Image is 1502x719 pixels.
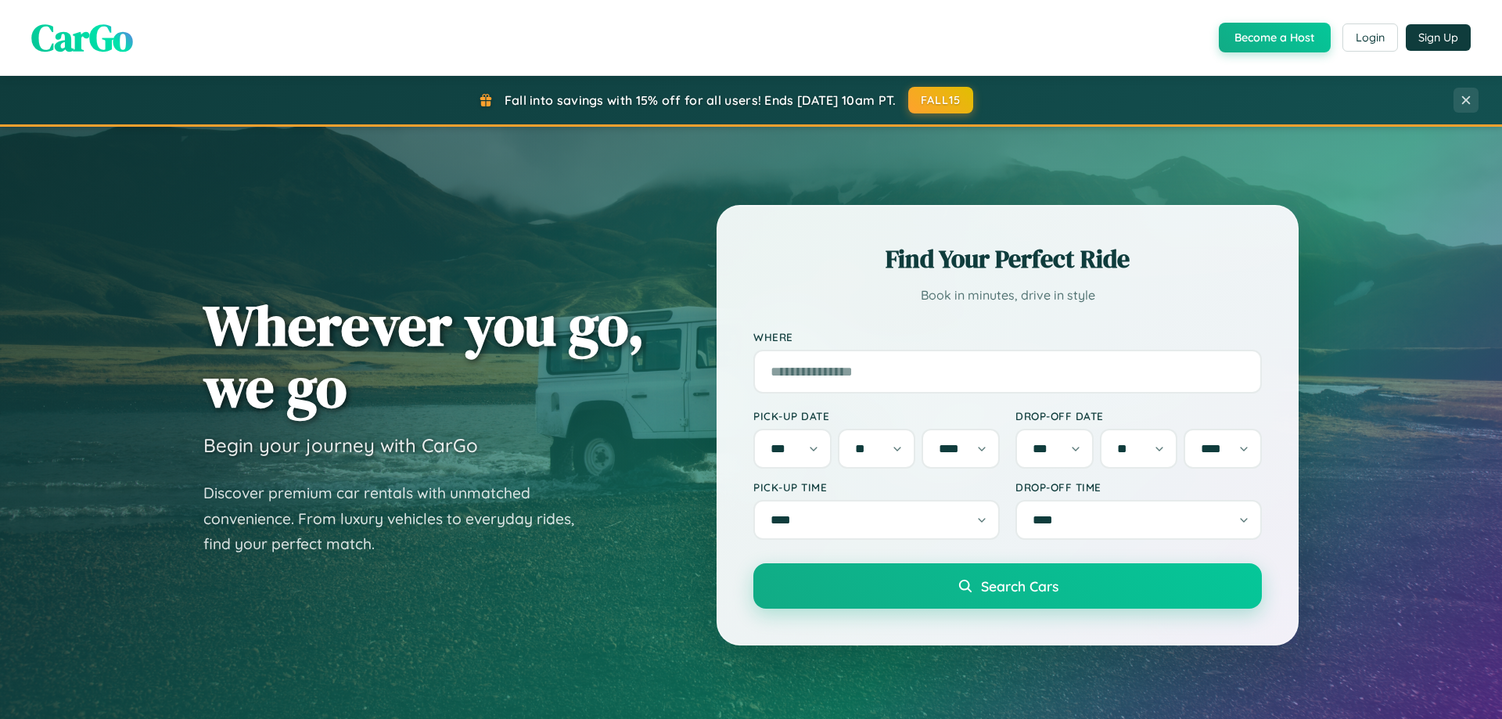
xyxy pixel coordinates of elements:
button: Login [1342,23,1398,52]
h2: Find Your Perfect Ride [753,242,1262,276]
h1: Wherever you go, we go [203,294,645,418]
p: Book in minutes, drive in style [753,284,1262,307]
button: FALL15 [908,87,974,113]
label: Drop-off Date [1015,409,1262,422]
button: Become a Host [1219,23,1331,52]
label: Where [753,330,1262,343]
label: Drop-off Time [1015,480,1262,494]
span: Search Cars [981,577,1058,595]
h3: Begin your journey with CarGo [203,433,478,457]
span: CarGo [31,12,133,63]
button: Search Cars [753,563,1262,609]
label: Pick-up Date [753,409,1000,422]
button: Sign Up [1406,24,1471,51]
span: Fall into savings with 15% off for all users! Ends [DATE] 10am PT. [505,92,897,108]
p: Discover premium car rentals with unmatched convenience. From luxury vehicles to everyday rides, ... [203,480,595,557]
label: Pick-up Time [753,480,1000,494]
